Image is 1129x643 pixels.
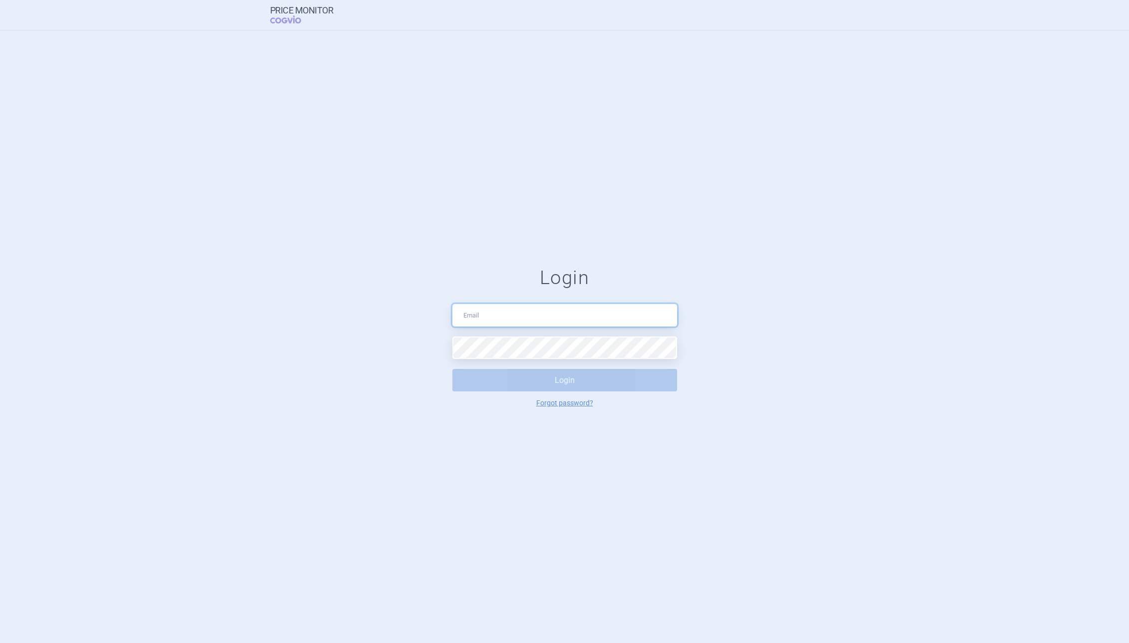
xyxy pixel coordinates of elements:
h1: Login [452,267,677,290]
a: Forgot password? [536,399,593,406]
a: Price MonitorCOGVIO [270,5,334,24]
button: Login [452,369,677,391]
input: Email [452,304,677,326]
span: COGVIO [270,15,315,23]
strong: Price Monitor [270,5,334,15]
